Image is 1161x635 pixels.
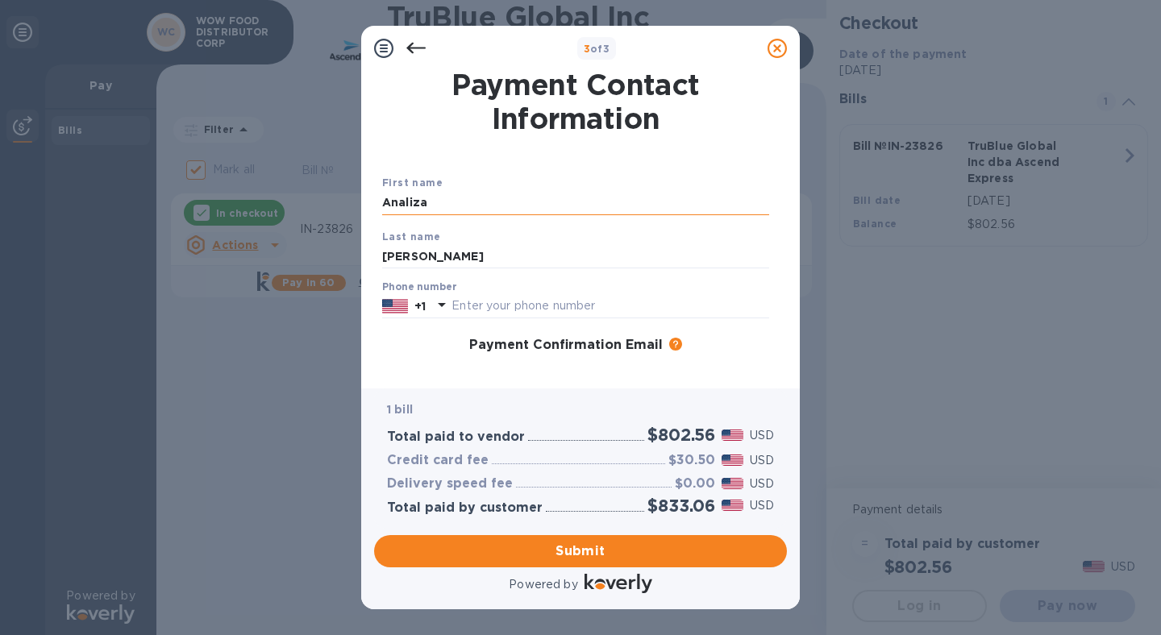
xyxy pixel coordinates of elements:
[750,427,774,444] p: USD
[382,297,408,315] img: US
[382,176,443,189] b: First name
[585,574,652,593] img: Logo
[722,500,743,511] img: USD
[675,476,715,492] h3: $0.00
[584,43,590,55] span: 3
[382,191,769,215] input: Enter your first name
[374,535,787,567] button: Submit
[750,475,774,492] p: USD
[647,496,715,516] h2: $833.06
[382,376,460,388] b: Primary email
[387,476,513,492] h3: Delivery speed fee
[722,478,743,489] img: USD
[382,244,769,268] input: Enter your last name
[382,68,769,135] h1: Payment Contact Information
[647,425,715,445] h2: $802.56
[451,294,769,318] input: Enter your phone number
[387,453,489,468] h3: Credit card fee
[668,453,715,468] h3: $30.50
[414,298,426,314] p: +1
[387,403,413,416] b: 1 bill
[584,43,610,55] b: of 3
[722,454,743,466] img: USD
[750,452,774,469] p: USD
[469,338,663,353] h3: Payment Confirmation Email
[387,500,543,516] h3: Total paid by customer
[722,430,743,441] img: USD
[509,576,577,593] p: Powered by
[382,230,441,243] b: Last name
[387,542,774,561] span: Submit
[382,283,456,293] label: Phone number
[750,497,774,514] p: USD
[387,430,525,445] h3: Total paid to vendor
